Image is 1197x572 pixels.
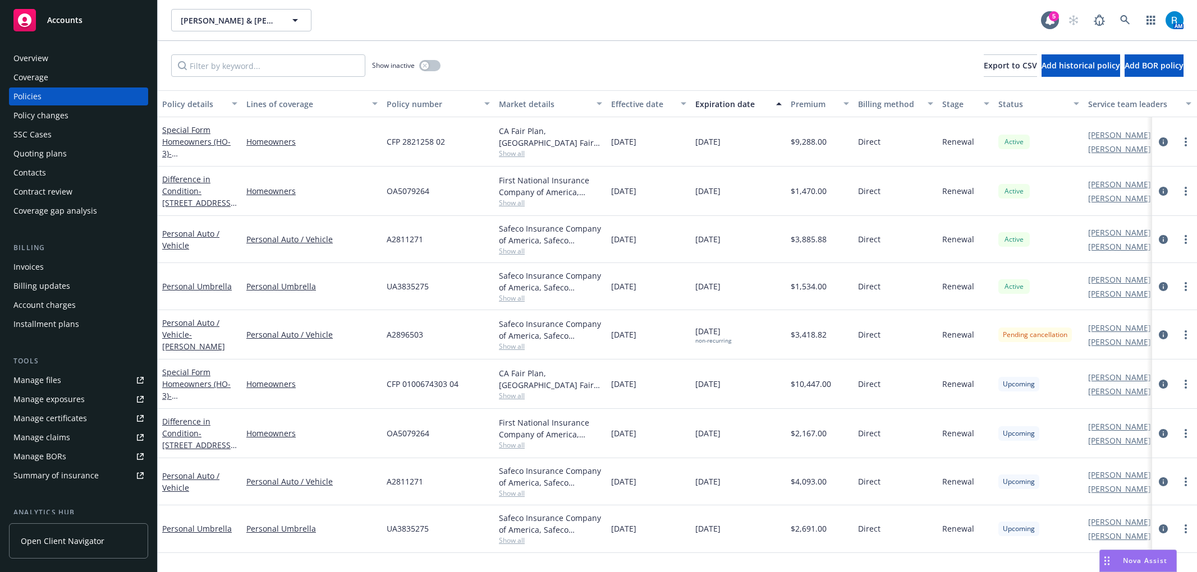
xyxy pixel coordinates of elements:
[791,329,827,340] span: $3,418.82
[1157,280,1170,293] a: circleInformation
[791,98,837,110] div: Premium
[13,87,42,105] div: Policies
[1088,288,1151,299] a: [PERSON_NAME]
[387,476,423,487] span: A2811271
[162,124,233,182] a: Special Form Homeowners (HO-3)
[9,507,148,518] div: Analytics hub
[1157,233,1170,246] a: circleInformation
[387,523,429,534] span: UA3835275
[611,329,636,340] span: [DATE]
[1099,550,1177,572] button: Nova Assist
[1088,322,1151,334] a: [PERSON_NAME]
[611,523,636,534] span: [DATE]
[499,125,602,149] div: CA Fair Plan, [GEOGRAPHIC_DATA] Fair plan, Anzen Insurance Solutions LLC
[791,233,827,245] span: $3,885.88
[695,136,721,147] span: [DATE]
[1114,9,1136,31] a: Search
[499,246,602,256] span: Show all
[246,280,378,292] a: Personal Umbrella
[158,90,242,117] button: Policy details
[246,378,378,390] a: Homeowners
[611,427,636,439] span: [DATE]
[9,315,148,333] a: Installment plans
[791,185,827,197] span: $1,470.00
[171,54,365,77] input: Filter by keyword...
[13,409,87,427] div: Manage certificates
[499,174,602,198] div: First National Insurance Company of America, Safeco Insurance
[611,476,636,487] span: [DATE]
[1003,379,1035,389] span: Upcoming
[1088,98,1179,110] div: Service team leaders
[695,523,721,534] span: [DATE]
[13,258,44,276] div: Invoices
[942,427,974,439] span: Renewal
[13,371,61,389] div: Manage files
[499,488,602,498] span: Show all
[387,280,429,292] span: UA3835275
[1062,9,1085,31] a: Start snowing
[942,329,974,340] span: Renewal
[246,98,365,110] div: Lines of coverage
[162,98,225,110] div: Policy details
[499,270,602,293] div: Safeco Insurance Company of America, Safeco Insurance
[1125,60,1184,71] span: Add BOR policy
[246,427,378,439] a: Homeowners
[13,164,46,182] div: Contacts
[13,68,48,86] div: Coverage
[9,277,148,295] a: Billing updates
[499,536,602,545] span: Show all
[1003,524,1035,534] span: Upcoming
[162,523,232,534] a: Personal Umbrella
[994,90,1084,117] button: Status
[611,136,636,147] span: [DATE]
[9,467,148,485] a: Summary of insurance
[13,202,97,220] div: Coverage gap analysis
[1125,54,1184,77] button: Add BOR policy
[858,523,880,534] span: Direct
[9,390,148,408] span: Manage exposures
[695,185,721,197] span: [DATE]
[387,427,429,439] span: OA5079264
[695,280,721,292] span: [DATE]
[1157,184,1170,198] a: circleInformation
[13,448,66,465] div: Manage BORs
[695,98,769,110] div: Expiration date
[611,378,636,390] span: [DATE]
[162,186,237,220] span: - [STREET_ADDRESS][PERSON_NAME]
[387,185,429,197] span: OA5079264
[791,378,831,390] span: $10,447.00
[695,325,731,344] span: [DATE]
[791,136,827,147] span: $9,288.00
[858,378,880,390] span: Direct
[387,329,423,340] span: A2896503
[1088,274,1151,285] a: [PERSON_NAME]
[499,367,602,391] div: CA Fair Plan, [GEOGRAPHIC_DATA] Fair plan, Anzen Insurance Solutions LLC
[13,183,72,201] div: Contract review
[1088,9,1111,31] a: Report a Bug
[1088,336,1151,348] a: [PERSON_NAME]
[858,280,880,292] span: Direct
[9,371,148,389] a: Manage files
[942,378,974,390] span: Renewal
[9,164,148,182] a: Contacts
[9,4,148,36] a: Accounts
[387,378,458,390] span: CFP 0100674303 04
[1088,530,1151,542] a: [PERSON_NAME]
[1157,328,1170,342] a: circleInformation
[695,476,721,487] span: [DATE]
[1088,435,1151,446] a: [PERSON_NAME]
[1179,475,1193,488] a: more
[499,293,602,303] span: Show all
[695,233,721,245] span: [DATE]
[1179,328,1193,342] a: more
[9,428,148,446] a: Manage claims
[9,145,148,163] a: Quoting plans
[791,280,827,292] span: $1,534.00
[695,427,721,439] span: [DATE]
[162,470,219,493] a: Personal Auto / Vehicle
[13,277,70,295] div: Billing updates
[1166,11,1184,29] img: photo
[1003,428,1035,439] span: Upcoming
[942,98,977,110] div: Stage
[13,107,68,124] div: Policy changes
